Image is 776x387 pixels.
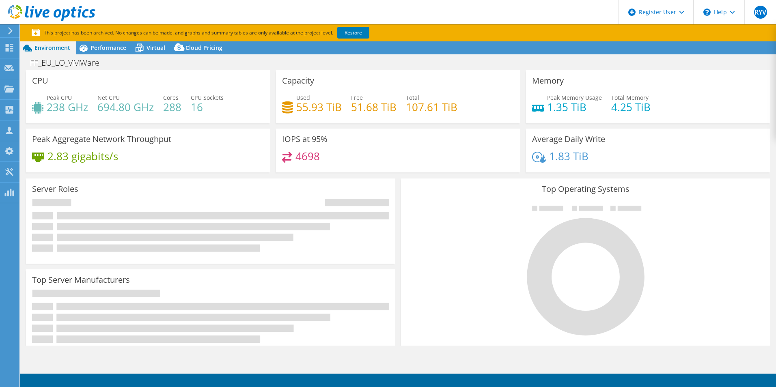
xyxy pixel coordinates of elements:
span: Net CPU [97,94,120,101]
h1: FF_EU_LO_VMWare [26,58,112,67]
span: Performance [91,44,126,52]
svg: \n [703,9,711,16]
h3: CPU [32,76,48,85]
h4: 4.25 TiB [611,103,651,112]
span: Total [406,94,419,101]
span: Peak CPU [47,94,72,101]
h3: Peak Aggregate Network Throughput [32,135,171,144]
h4: 288 [163,103,181,112]
h4: 4698 [295,152,320,161]
h4: 2.83 gigabits/s [47,152,118,161]
h4: 1.83 TiB [549,152,588,161]
h3: Memory [532,76,564,85]
span: Peak Memory Usage [547,94,602,101]
a: Restore [337,27,369,39]
span: Free [351,94,363,101]
h4: 55.93 TiB [296,103,342,112]
h3: Capacity [282,76,314,85]
h3: Top Server Manufacturers [32,275,130,284]
span: Used [296,94,310,101]
span: Virtual [147,44,165,52]
h4: 51.68 TiB [351,103,397,112]
h3: Top Operating Systems [407,185,764,193]
span: Environment [34,44,70,52]
h4: 16 [191,103,224,112]
span: Cloud Pricing [185,44,222,52]
span: Total Memory [611,94,649,101]
span: RYV [754,6,767,19]
h4: 694.80 GHz [97,103,154,112]
h3: Average Daily Write [532,135,605,144]
span: CPU Sockets [191,94,224,101]
span: Cores [163,94,179,101]
h4: 1.35 TiB [547,103,602,112]
h3: Server Roles [32,185,78,193]
h3: IOPS at 95% [282,135,328,144]
h4: 107.61 TiB [406,103,457,112]
p: This project has been archived. No changes can be made, and graphs and summary tables are only av... [32,28,429,37]
h4: 238 GHz [47,103,88,112]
